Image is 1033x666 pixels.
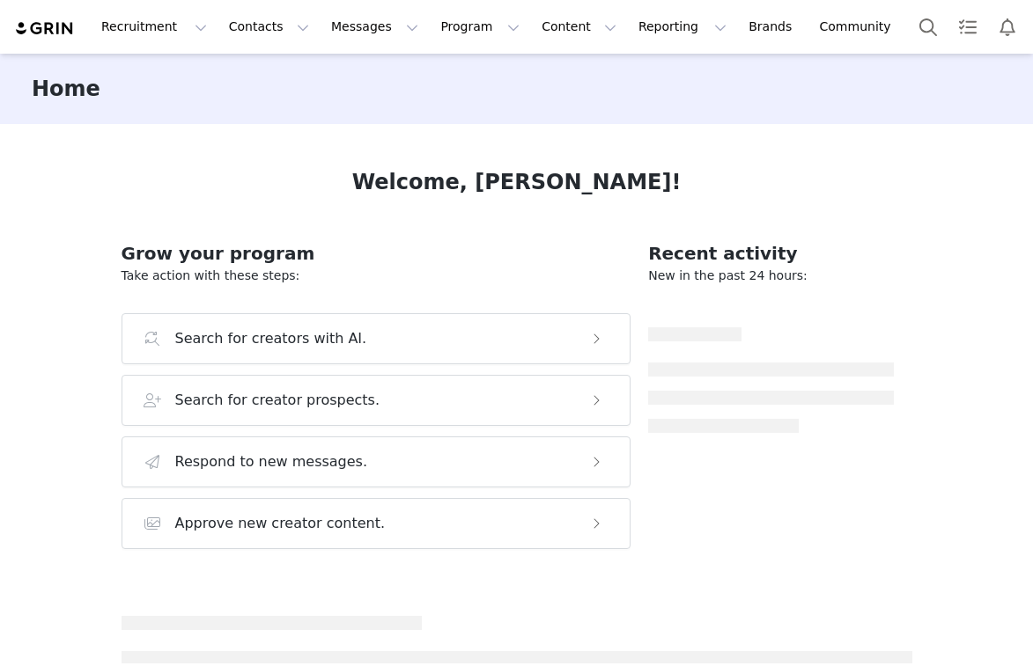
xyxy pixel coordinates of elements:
h3: Search for creator prospects. [175,390,380,411]
h1: Welcome, [PERSON_NAME]! [352,166,682,198]
p: Take action with these steps: [122,267,631,285]
a: Community [809,7,910,47]
button: Search [909,7,948,47]
h3: Approve new creator content. [175,513,386,534]
img: grin logo [14,20,76,37]
button: Contacts [218,7,320,47]
a: Brands [738,7,808,47]
button: Recruitment [91,7,218,47]
button: Reporting [628,7,737,47]
button: Approve new creator content. [122,498,631,549]
button: Search for creators with AI. [122,313,631,364]
h3: Respond to new messages. [175,451,368,472]
a: Tasks [948,7,987,47]
h2: Recent activity [648,240,894,267]
button: Messages [321,7,429,47]
button: Notifications [988,7,1027,47]
h3: Home [32,73,100,105]
button: Content [531,7,627,47]
h2: Grow your program [122,240,631,267]
button: Search for creator prospects. [122,375,631,426]
button: Program [430,7,530,47]
p: New in the past 24 hours: [648,267,894,285]
button: Respond to new messages. [122,436,631,487]
h3: Search for creators with AI. [175,328,367,349]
